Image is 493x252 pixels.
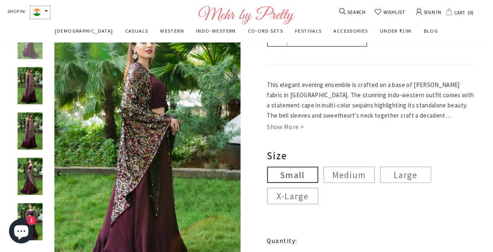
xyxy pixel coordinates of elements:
span: This elegant evening ensemble is crafted on a base of [PERSON_NAME] fabric in [GEOGRAPHIC_DATA]. ... [267,81,474,140]
a: Show More > [267,122,304,131]
span: INDO-WESTERN [196,28,236,34]
a: WISHLIST [374,8,405,17]
a: CASUALS [125,27,149,42]
inbox-online-store-chat: Shopify online store chat [7,219,36,245]
a: [DEMOGRAPHIC_DATA] [55,27,113,42]
span: SEARCH [347,8,366,17]
a: CO-ORD SETS [248,27,283,42]
span: WESTERN [160,28,184,34]
span: BLOG [424,28,439,34]
span: SIGN IN [422,7,441,17]
span: FESTIVALS [295,28,322,34]
span: UNDER ₹10K [380,28,412,34]
label: X-Large [267,188,318,204]
a: UNDER ₹10K [380,27,412,42]
span: CO-ORD SETS [248,28,283,34]
img: Burgundy Gown with Cape [16,203,44,240]
span: [DEMOGRAPHIC_DATA] [55,28,113,34]
span: SHOP IN: [7,6,26,19]
span: WISHLIST [382,8,405,17]
a: ACCESSORIES [334,27,368,42]
a: INDO-WESTERN [196,27,236,42]
a: SIGN IN [416,5,441,18]
a: CART 0 [446,7,475,17]
span: ACCESSORIES [334,28,368,34]
a: SEARCH [340,8,366,17]
span: CART [452,7,466,17]
img: Logo Footer [198,6,295,25]
img: Burgundy Gown with Cape [16,158,44,195]
img: Burgundy Gown with Cape [16,112,44,149]
img: Burgundy Gown with Cape [16,67,44,104]
a: BLOG [424,27,439,42]
span: Base fabric- [PERSON_NAME] and Sequinced fabric [282,122,420,129]
label: Large [380,167,431,183]
span: CASUALS [125,28,149,34]
label: Small [267,167,318,183]
label: Quantity: [267,236,297,250]
a: FESTIVALS [295,27,322,42]
a: WESTERN [160,27,184,42]
span: 0 [466,7,475,17]
span: Size [267,149,287,162]
label: Medium [324,167,375,183]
